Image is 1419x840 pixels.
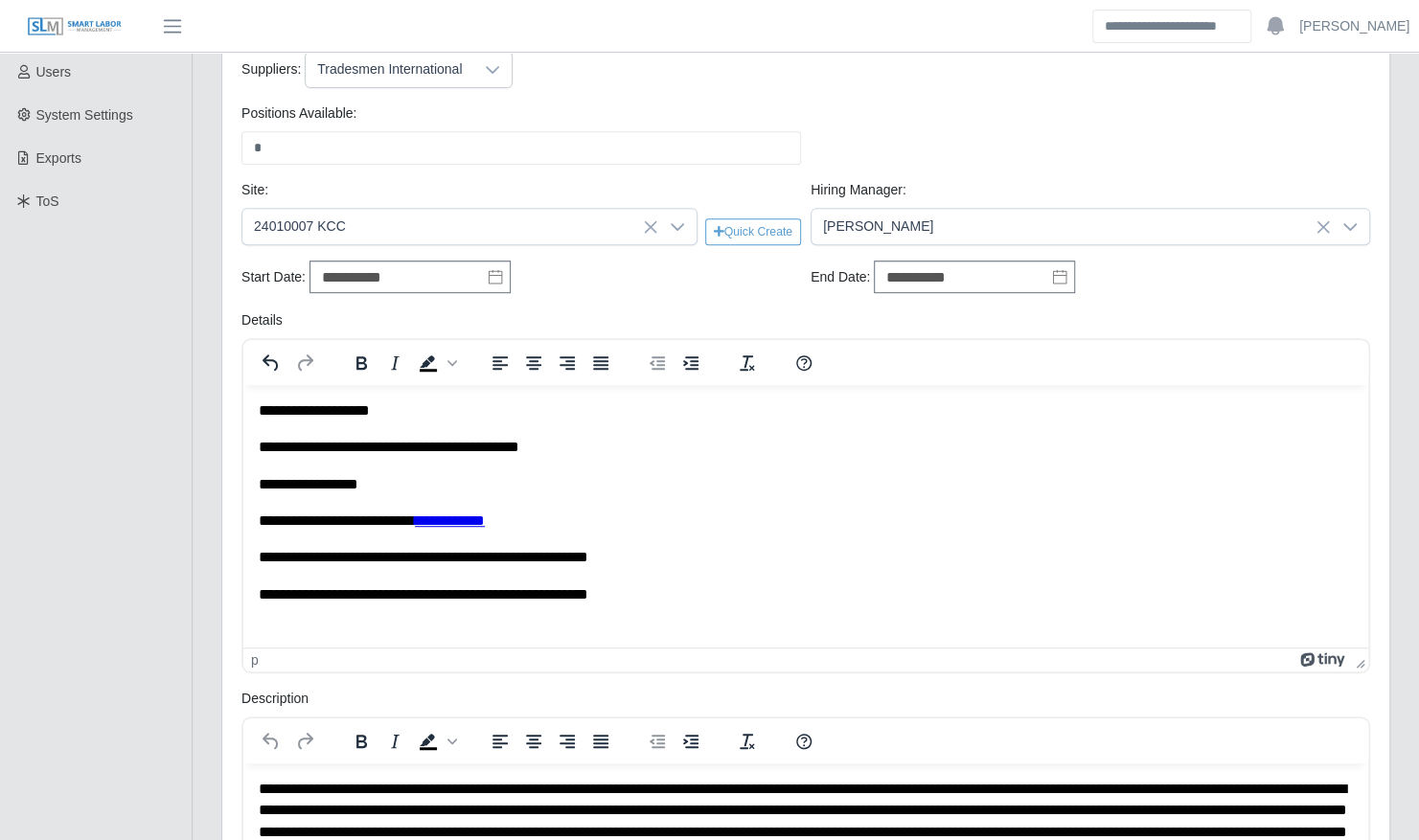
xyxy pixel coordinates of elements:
[484,728,516,755] button: Align left
[675,728,707,755] button: Increase indent
[641,350,674,376] button: Decrease indent
[36,150,81,166] span: Exports
[412,350,460,376] div: Background color Black
[36,107,133,123] span: System Settings
[584,350,617,376] button: Justify
[242,209,658,244] span: 24010007 KCC
[241,103,356,124] label: Positions Available:
[241,267,306,287] label: Start Date:
[484,350,516,376] button: Align left
[345,728,378,755] button: Bold
[306,52,473,87] div: Tradesmen International
[378,350,411,376] button: Italic
[517,728,550,755] button: Align center
[1299,16,1409,36] a: [PERSON_NAME]
[1348,648,1368,671] div: Press the Up and Down arrow keys to resize the editor.
[641,728,674,755] button: Decrease indent
[675,350,707,376] button: Increase indent
[788,728,820,755] button: Help
[812,209,1331,244] span: Tommy Turner
[251,652,259,668] div: p
[1300,652,1348,668] a: Powered by Tiny
[288,728,321,755] button: Redo
[811,267,870,287] label: End Date:
[241,59,301,79] label: Suppliers:
[584,728,617,755] button: Justify
[255,728,287,755] button: Undo
[788,350,820,376] button: Help
[241,180,268,200] label: Site:
[1092,10,1251,43] input: Search
[241,310,283,330] label: Details
[412,728,460,755] div: Background color Black
[551,728,584,755] button: Align right
[36,64,72,79] span: Users
[551,350,584,376] button: Align right
[27,16,123,37] img: SLM Logo
[731,728,764,755] button: Clear formatting
[255,350,287,376] button: Undo
[345,350,378,376] button: Bold
[517,350,550,376] button: Align center
[378,728,411,755] button: Italic
[241,689,309,709] label: Description
[15,15,1110,102] body: Rich Text Area. Press ALT-0 for help.
[731,350,764,376] button: Clear formatting
[288,350,321,376] button: Redo
[811,180,906,200] label: Hiring Manager:
[705,218,801,245] button: Quick Create
[243,385,1368,647] iframe: Rich Text Area
[36,193,59,209] span: ToS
